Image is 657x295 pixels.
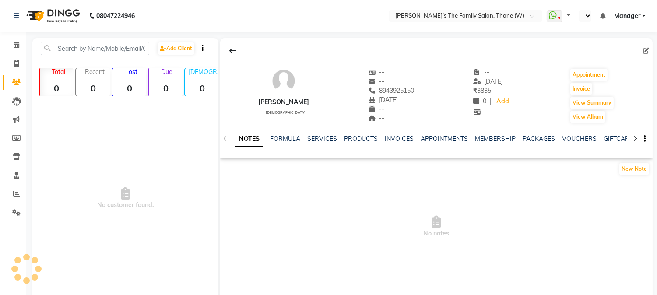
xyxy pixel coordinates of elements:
[185,83,219,94] strong: 0
[495,95,510,108] a: Add
[43,68,74,76] p: Total
[307,135,337,143] a: SERVICES
[368,68,385,76] span: --
[112,83,146,94] strong: 0
[270,135,300,143] a: FORMULA
[473,97,486,105] span: 0
[96,4,135,28] b: 08047224946
[40,83,74,94] strong: 0
[368,114,385,122] span: --
[368,77,385,85] span: --
[158,42,194,55] a: Add Client
[344,135,378,143] a: PRODUCTS
[151,68,183,76] p: Due
[368,87,415,95] span: 8943925150
[76,83,110,94] strong: 0
[368,105,385,113] span: --
[475,135,516,143] a: MEMBERSHIP
[189,68,219,76] p: [DEMOGRAPHIC_DATA]
[570,111,605,123] button: View Album
[473,87,477,95] span: ₹
[473,87,491,95] span: 3835
[22,4,82,28] img: logo
[523,135,555,143] a: PACKAGES
[116,68,146,76] p: Lost
[224,42,242,59] div: Back to Client
[570,69,608,81] button: Appointment
[220,183,653,270] span: No notes
[490,97,492,106] span: |
[604,135,638,143] a: GIFTCARDS
[570,97,614,109] button: View Summary
[619,163,649,175] button: New Note
[368,96,398,104] span: [DATE]
[41,42,149,55] input: Search by Name/Mobile/Email/Code
[570,83,592,95] button: Invoice
[614,11,640,21] span: Manager
[473,68,490,76] span: --
[271,68,297,94] img: avatar
[562,135,597,143] a: VOUCHERS
[149,83,183,94] strong: 0
[266,110,306,115] span: [DEMOGRAPHIC_DATA]
[385,135,414,143] a: INVOICES
[80,68,110,76] p: Recent
[421,135,468,143] a: APPOINTMENTS
[235,131,263,147] a: NOTES
[258,98,309,107] div: [PERSON_NAME]
[473,77,503,85] span: [DATE]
